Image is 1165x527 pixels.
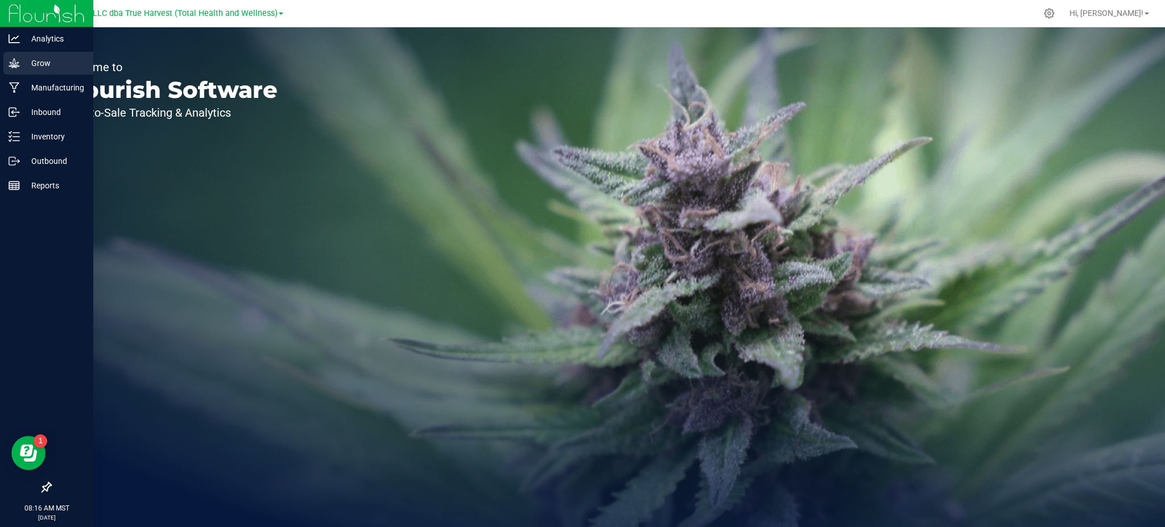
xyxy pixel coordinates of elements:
p: Welcome to [61,61,278,73]
span: Hi, [PERSON_NAME]! [1069,9,1143,18]
p: Outbound [20,154,88,168]
p: Reports [20,179,88,192]
inline-svg: Inbound [9,106,20,118]
p: Inventory [20,130,88,143]
iframe: Resource center unread badge [34,434,47,448]
inline-svg: Outbound [9,155,20,167]
p: Inbound [20,105,88,119]
inline-svg: Grow [9,57,20,69]
p: Analytics [20,32,88,46]
p: Manufacturing [20,81,88,94]
span: DXR FINANCE 4 LLC dba True Harvest (Total Health and Wellness) [33,9,278,18]
p: [DATE] [5,513,88,522]
div: Manage settings [1042,8,1056,19]
p: Flourish Software [61,79,278,101]
inline-svg: Inventory [9,131,20,142]
p: 08:16 AM MST [5,503,88,513]
p: Grow [20,56,88,70]
iframe: Resource center [11,436,46,470]
inline-svg: Manufacturing [9,82,20,93]
p: Seed-to-Sale Tracking & Analytics [61,107,278,118]
inline-svg: Analytics [9,33,20,44]
inline-svg: Reports [9,180,20,191]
